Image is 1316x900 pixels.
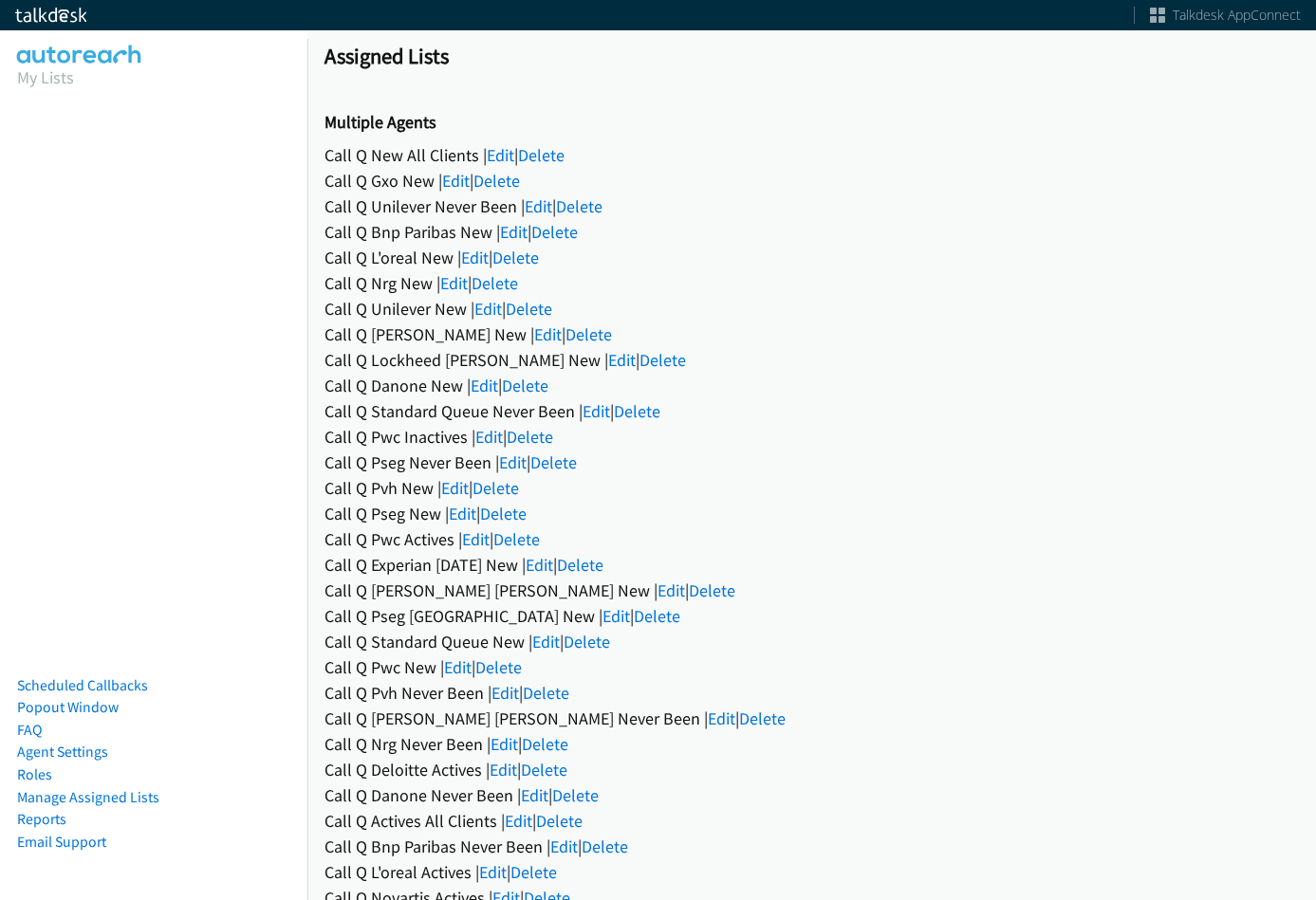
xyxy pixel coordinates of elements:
[608,349,636,371] a: Edit
[444,656,472,678] a: Edit
[475,656,522,678] a: Delete
[536,810,583,832] a: Delete
[324,859,1299,885] div: Call Q L'oreal Actives | |
[17,721,42,739] a: FAQ
[583,400,610,422] a: Edit
[522,733,568,755] a: Delete
[518,144,565,166] a: Delete
[634,605,680,627] a: Delete
[472,272,518,294] a: Delete
[507,426,553,448] a: Delete
[602,605,630,627] a: Edit
[17,66,74,88] a: My Lists
[324,475,1299,501] div: Call Q Pvh New | |
[324,347,1299,373] div: Call Q Lockheed [PERSON_NAME] New | |
[324,321,1299,347] div: Call Q [PERSON_NAME] New | |
[449,503,476,524] a: Edit
[557,554,603,576] a: Delete
[324,373,1299,398] div: Call Q Danone New | |
[491,682,519,704] a: Edit
[473,477,519,499] a: Delete
[475,426,503,448] a: Edit
[324,578,1299,603] div: Call Q [PERSON_NAME] [PERSON_NAME] New | |
[639,349,686,371] a: Delete
[739,707,786,729] a: Delete
[324,654,1299,680] div: Call Q Pwc New | |
[324,296,1299,321] div: Call Q Unilever New | |
[500,221,528,243] a: Edit
[324,270,1299,296] div: Call Q Nrg New | |
[17,833,106,851] a: Email Support
[324,552,1299,578] div: Call Q Experian [DATE] New | |
[487,144,514,166] a: Edit
[17,743,108,761] a: Agent Settings
[1261,375,1316,525] iframe: Resource Center
[324,526,1299,552] div: Call Q Pwc Actives | |
[474,298,502,320] a: Edit
[324,168,1299,193] div: Call Q Gxo New | |
[324,757,1299,782] div: Call Q Deloitte Actives | |
[324,629,1299,654] div: Call Q Standard Queue New | |
[689,579,735,601] a: Delete
[492,247,539,268] a: Delete
[324,245,1299,270] div: Call Q L'oreal New | |
[658,579,685,601] a: Edit
[565,323,612,345] a: Delete
[506,298,552,320] a: Delete
[521,759,567,781] a: Delete
[17,765,52,783] a: Roles
[324,834,1299,859] div: Call Q Bnp Paribas Never Been | |
[491,733,518,755] a: Edit
[324,731,1299,757] div: Call Q Nrg Never Been | |
[17,698,119,716] a: Popout Window
[324,219,1299,245] div: Call Q Bnp Paribas New | |
[324,680,1299,706] div: Call Q Pvh Never Been | |
[324,808,1299,834] div: Call Q Actives All Clients | |
[564,631,610,652] a: Delete
[324,193,1299,219] div: Call Q Unilever Never Been | |
[324,450,1299,475] div: Call Q Pseg Never Been | |
[462,528,490,550] a: Edit
[490,759,517,781] a: Edit
[440,272,468,294] a: Edit
[324,424,1299,450] div: Call Q Pwc Inactives | |
[479,861,507,883] a: Edit
[534,323,562,345] a: Edit
[324,782,1299,808] div: Call Q Danone Never Been | |
[473,170,520,192] a: Delete
[523,682,569,704] a: Delete
[1150,6,1301,25] a: Talkdesk AppConnect
[550,836,578,857] a: Edit
[324,501,1299,526] div: Call Q Pseg New | |
[17,810,66,828] a: Reports
[17,788,159,806] a: Manage Assigned Lists
[499,451,527,473] a: Edit
[502,375,548,396] a: Delete
[441,477,469,499] a: Edit
[614,400,660,422] a: Delete
[324,112,1299,134] h2: Multiple Agents
[552,784,599,806] a: Delete
[526,554,553,576] a: Edit
[530,451,577,473] a: Delete
[324,43,1299,69] h1: Assigned Lists
[582,836,628,857] a: Delete
[493,528,540,550] a: Delete
[510,861,557,883] a: Delete
[471,375,498,396] a: Edit
[442,170,470,192] a: Edit
[556,195,602,217] a: Delete
[17,676,148,694] a: Scheduled Callbacks
[531,221,578,243] a: Delete
[505,810,532,832] a: Edit
[521,784,548,806] a: Edit
[525,195,552,217] a: Edit
[480,503,527,524] a: Delete
[324,603,1299,629] div: Call Q Pseg [GEOGRAPHIC_DATA] New | |
[324,398,1299,424] div: Call Q Standard Queue Never Been | |
[532,631,560,652] a: Edit
[324,706,1299,731] div: Call Q [PERSON_NAME] [PERSON_NAME] Never Been | |
[461,247,489,268] a: Edit
[708,707,735,729] a: Edit
[324,142,1299,168] div: Call Q New All Clients | |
